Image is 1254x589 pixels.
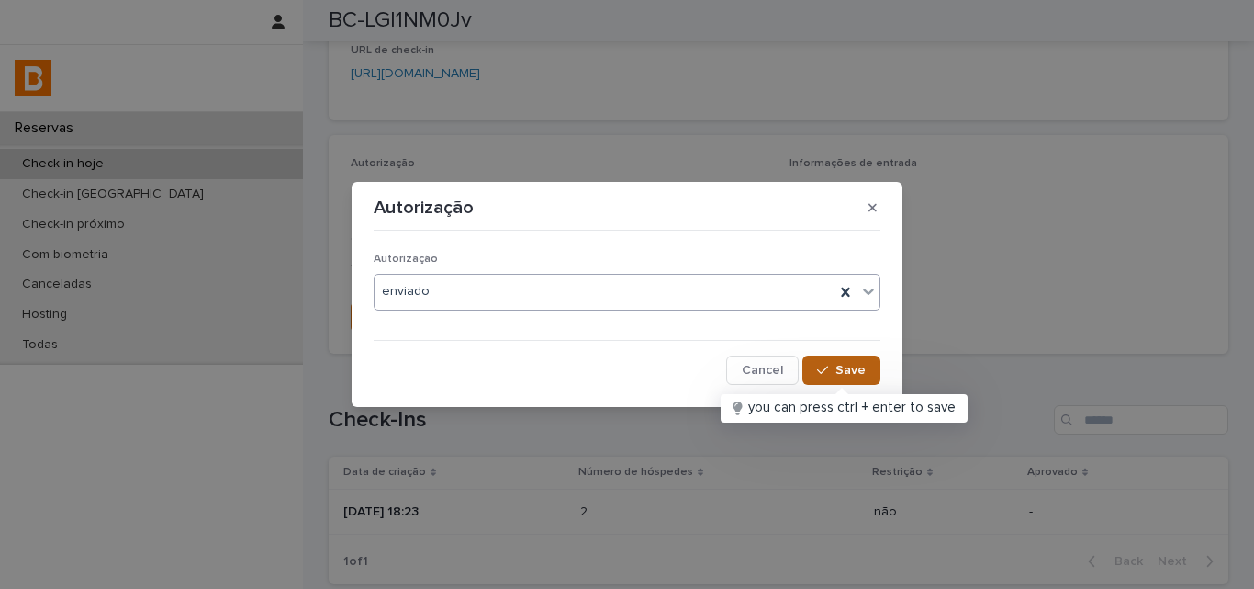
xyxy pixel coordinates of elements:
[835,364,866,377] span: Save
[374,197,474,219] p: Autorização
[382,282,430,301] span: enviado
[802,356,880,385] button: Save
[726,356,799,385] button: Cancel
[742,364,783,377] span: Cancel
[374,254,438,265] span: Autorização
